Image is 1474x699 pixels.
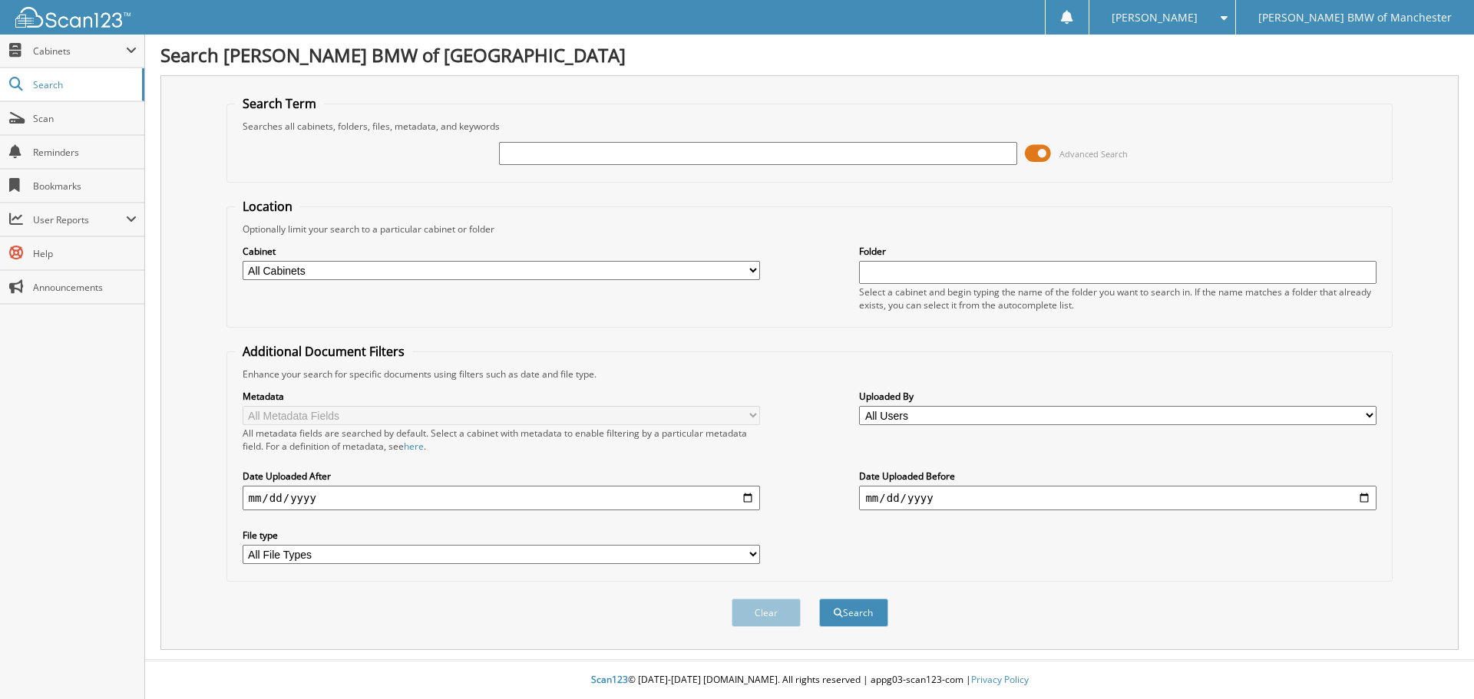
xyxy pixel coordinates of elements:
label: Metadata [243,390,760,403]
span: Search [33,78,134,91]
label: Uploaded By [859,390,1377,403]
input: end [859,486,1377,510]
input: start [243,486,760,510]
label: Folder [859,245,1377,258]
a: Privacy Policy [971,673,1029,686]
legend: Additional Document Filters [235,343,412,360]
span: Advanced Search [1059,148,1128,160]
a: here [404,440,424,453]
div: Searches all cabinets, folders, files, metadata, and keywords [235,120,1385,133]
span: Reminders [33,146,137,159]
span: [PERSON_NAME] BMW of Manchester [1258,13,1452,22]
div: All metadata fields are searched by default. Select a cabinet with metadata to enable filtering b... [243,427,760,453]
span: [PERSON_NAME] [1112,13,1198,22]
div: © [DATE]-[DATE] [DOMAIN_NAME]. All rights reserved | appg03-scan123-com | [145,661,1474,699]
button: Clear [732,598,801,627]
span: Cabinets [33,45,126,58]
div: Enhance your search for specific documents using filters such as date and file type. [235,368,1385,381]
legend: Location [235,198,300,215]
label: Cabinet [243,245,760,258]
label: Date Uploaded After [243,470,760,483]
h1: Search [PERSON_NAME] BMW of [GEOGRAPHIC_DATA] [160,42,1459,68]
span: Help [33,247,137,260]
span: User Reports [33,213,126,226]
legend: Search Term [235,95,324,112]
div: Optionally limit your search to a particular cabinet or folder [235,223,1385,236]
label: Date Uploaded Before [859,470,1377,483]
button: Search [819,598,888,627]
span: Scan [33,112,137,125]
span: Announcements [33,281,137,294]
span: Scan123 [591,673,628,686]
label: File type [243,529,760,542]
div: Select a cabinet and begin typing the name of the folder you want to search in. If the name match... [859,285,1377,312]
img: scan123-logo-white.svg [15,7,131,28]
span: Bookmarks [33,180,137,193]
